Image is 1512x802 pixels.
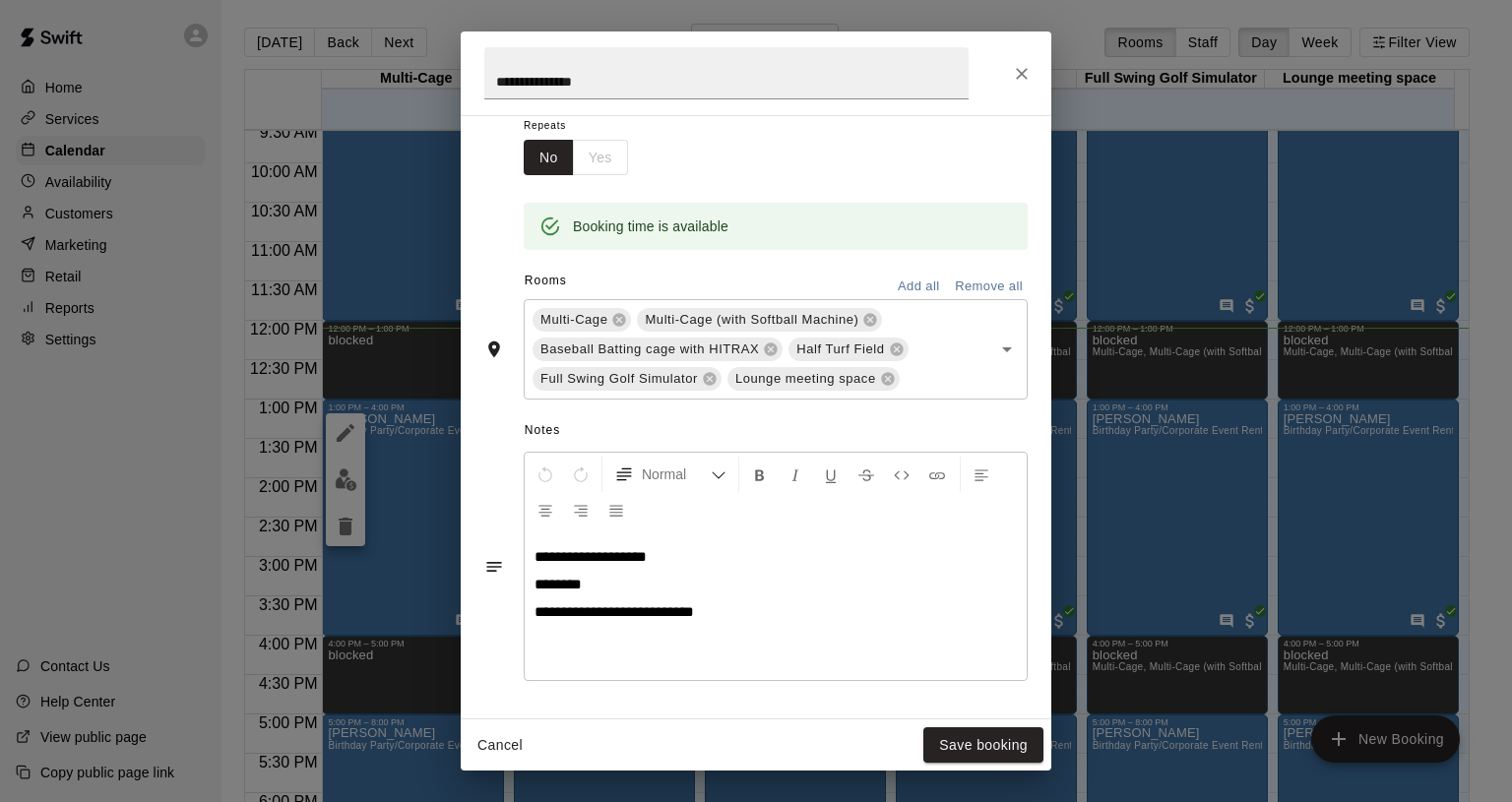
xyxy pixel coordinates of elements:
[533,369,706,389] span: Full Swing Golf Simulator
[484,557,504,577] svg: Notes
[524,113,644,140] span: Repeats
[642,464,711,484] span: Normal
[788,338,908,361] div: Half Turf Field
[637,310,866,330] span: Multi-Cage (with Softball Machine)
[606,457,734,492] button: Formatting Options
[887,272,950,302] button: Add all
[1004,56,1039,92] button: Close
[524,140,628,176] div: outlined button group
[525,274,567,287] span: Rooms
[637,308,882,332] div: Multi-Cage (with Softball Machine)
[533,308,631,332] div: Multi-Cage
[727,369,884,389] span: Lounge meeting space
[533,367,722,391] div: Full Swing Golf Simulator
[525,717,1028,749] span: Activity
[525,415,1028,447] span: Notes
[814,457,848,492] button: Format Underline
[727,367,900,391] div: Lounge meeting space
[529,457,562,492] button: Undo
[599,492,633,527] button: Justify Align
[533,310,615,330] span: Multi-Cage
[533,339,767,359] span: Baseball Batting cage with HITRAX
[923,727,1043,764] button: Save booking
[920,457,954,492] button: Insert Link
[533,338,783,361] div: Baseball Batting cage with HITRAX
[950,272,1028,302] button: Remove all
[779,457,812,492] button: Format Italics
[564,492,598,527] button: Right Align
[564,457,598,492] button: Redo
[965,457,998,492] button: Left Align
[573,209,728,244] div: Booking time is available
[788,339,892,359] span: Half Turf Field
[484,339,504,359] svg: Rooms
[885,457,918,492] button: Insert Code
[993,336,1021,363] button: Open
[529,492,562,527] button: Center Align
[850,457,883,492] button: Format Strikethrough
[469,727,532,764] button: Cancel
[524,140,574,176] button: No
[743,457,777,492] button: Format Bold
